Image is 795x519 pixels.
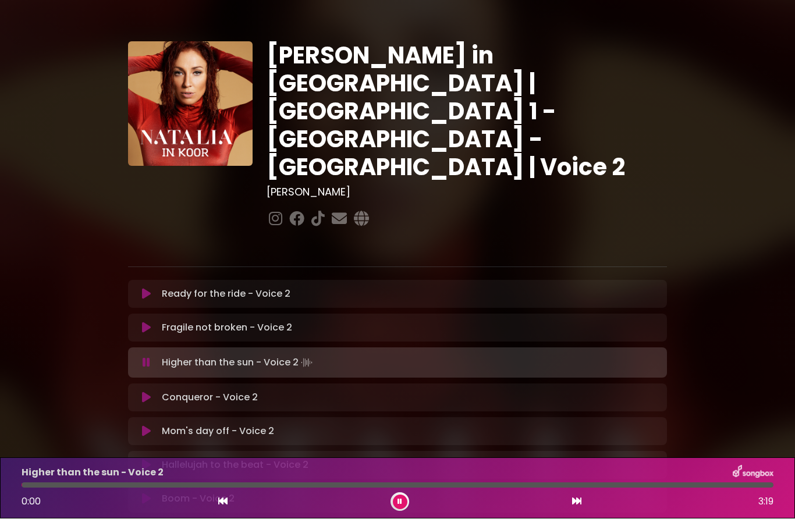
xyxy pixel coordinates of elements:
[299,355,315,371] img: waveform4.gif
[267,42,668,182] h1: [PERSON_NAME] in [GEOGRAPHIC_DATA] | [GEOGRAPHIC_DATA] 1 - [GEOGRAPHIC_DATA] - [GEOGRAPHIC_DATA] ...
[22,466,164,480] p: Higher than the sun - Voice 2
[758,495,773,509] span: 3:19
[267,186,668,199] h3: [PERSON_NAME]
[162,321,292,335] p: Fragile not broken - Voice 2
[733,465,773,481] img: songbox-logo-white.png
[22,495,41,509] span: 0:00
[128,42,253,166] img: YTVS25JmS9CLUqXqkEhs
[162,355,315,371] p: Higher than the sun - Voice 2
[162,391,258,405] p: Conqueror - Voice 2
[162,287,290,301] p: Ready for the ride - Voice 2
[162,425,274,439] p: Mom's day off - Voice 2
